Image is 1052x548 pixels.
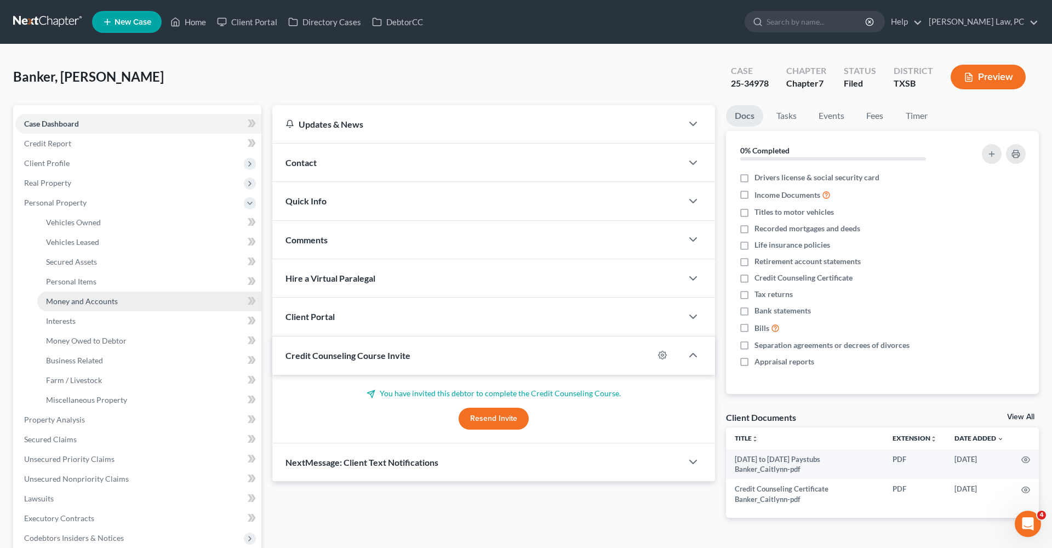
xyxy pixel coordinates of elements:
span: New Case [115,18,151,26]
span: Case Dashboard [24,119,79,128]
td: PDF [884,449,946,480]
div: Updates & News [285,118,669,130]
td: [DATE] [946,479,1013,509]
span: Hire a Virtual Paralegal [285,273,375,283]
span: Client Profile [24,158,70,168]
a: Date Added expand_more [954,434,1004,442]
td: [DATE] to [DATE] Paystubs Banker_Caitlynn-pdf [726,449,884,480]
a: Miscellaneous Property [37,390,261,410]
span: Retirement account statements [754,256,861,267]
div: Client Documents [726,412,796,423]
span: Client Portal [285,311,335,322]
a: Titleunfold_more [735,434,758,442]
span: Credit Report [24,139,71,148]
span: 7 [819,78,824,88]
span: Farm / Livestock [46,375,102,385]
span: Vehicles Leased [46,237,99,247]
a: Home [165,12,211,32]
span: Income Documents [754,190,820,201]
span: 4 [1037,511,1046,520]
a: Docs [726,105,763,127]
a: Business Related [37,351,261,370]
span: Codebtors Insiders & Notices [24,533,124,543]
span: Lawsuits [24,494,54,503]
span: Money and Accounts [46,296,118,306]
a: Personal Items [37,272,261,292]
a: [PERSON_NAME] Law, PC [923,12,1038,32]
a: Unsecured Nonpriority Claims [15,469,261,489]
i: unfold_more [930,436,937,442]
div: TXSB [894,77,933,90]
div: Case [731,65,769,77]
div: Chapter [786,77,826,90]
a: Vehicles Leased [37,232,261,252]
a: Timer [897,105,936,127]
div: Filed [844,77,876,90]
span: Contact [285,157,317,168]
strong: 0% Completed [740,146,790,155]
span: Appraisal reports [754,356,814,367]
a: Unsecured Priority Claims [15,449,261,469]
a: Secured Claims [15,430,261,449]
span: Comments [285,235,328,245]
span: Tax returns [754,289,793,300]
td: Credit Counseling Certificate Banker_Caitlynn-pdf [726,479,884,509]
div: District [894,65,933,77]
a: Interests [37,311,261,331]
a: Farm / Livestock [37,370,261,390]
a: Fees [857,105,893,127]
p: You have invited this debtor to complete the Credit Counseling Course. [285,388,702,399]
span: Credit Counseling Certificate [754,272,853,283]
div: Chapter [786,65,826,77]
span: Titles to motor vehicles [754,207,834,218]
a: Directory Cases [283,12,367,32]
a: DebtorCC [367,12,428,32]
span: Real Property [24,178,71,187]
span: NextMessage: Client Text Notifications [285,457,438,467]
a: Lawsuits [15,489,261,509]
a: View All [1007,413,1034,421]
span: Recorded mortgages and deeds [754,223,860,234]
a: Case Dashboard [15,114,261,134]
span: Interests [46,316,76,326]
span: Secured Assets [46,257,97,266]
span: Property Analysis [24,415,85,424]
iframe: Intercom live chat [1015,511,1041,537]
a: Executory Contracts [15,509,261,528]
span: Life insurance policies [754,239,830,250]
a: Events [810,105,853,127]
i: expand_more [997,436,1004,442]
div: 25-34978 [731,77,769,90]
span: Personal Items [46,277,96,286]
a: Money Owed to Debtor [37,331,261,351]
a: Tasks [768,105,805,127]
span: Bills [754,323,769,334]
a: Property Analysis [15,410,261,430]
a: Client Portal [211,12,283,32]
a: Extensionunfold_more [893,434,937,442]
button: Resend Invite [459,408,529,430]
span: Credit Counseling Course Invite [285,350,410,361]
button: Preview [951,65,1026,89]
span: Bank statements [754,305,811,316]
td: PDF [884,479,946,509]
span: Business Related [46,356,103,365]
input: Search by name... [767,12,867,32]
span: Drivers license & social security card [754,172,879,183]
a: Money and Accounts [37,292,261,311]
span: Secured Claims [24,435,77,444]
i: unfold_more [752,436,758,442]
div: Status [844,65,876,77]
span: Money Owed to Debtor [46,336,127,345]
a: Vehicles Owned [37,213,261,232]
a: Credit Report [15,134,261,153]
span: Miscellaneous Property [46,395,127,404]
span: Quick Info [285,196,327,206]
span: Vehicles Owned [46,218,101,227]
span: Personal Property [24,198,87,207]
span: Unsecured Nonpriority Claims [24,474,129,483]
span: Executory Contracts [24,513,94,523]
span: Unsecured Priority Claims [24,454,115,464]
a: Secured Assets [37,252,261,272]
span: Separation agreements or decrees of divorces [754,340,910,351]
